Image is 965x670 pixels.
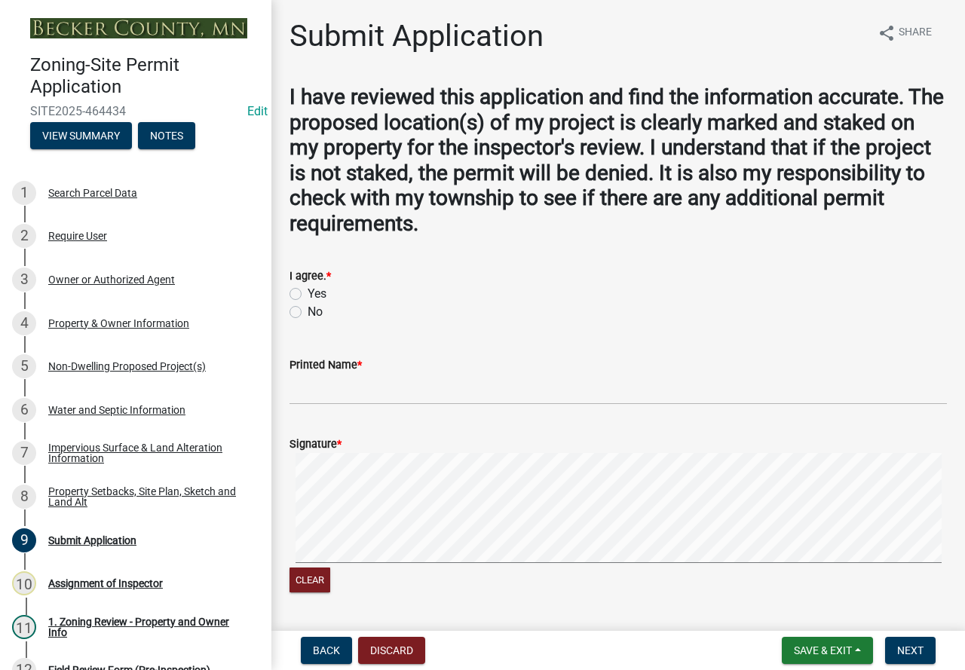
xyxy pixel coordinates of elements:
[30,130,132,142] wm-modal-confirm: Summary
[897,644,924,656] span: Next
[48,616,247,638] div: 1. Zoning Review - Property and Owner Info
[48,231,107,241] div: Require User
[289,439,342,450] label: Signature
[138,122,195,149] button: Notes
[48,486,247,507] div: Property Setbacks, Site Plan, Sketch and Land Alt
[12,224,36,248] div: 2
[12,615,36,639] div: 11
[247,104,268,118] a: Edit
[48,535,136,546] div: Submit Application
[899,24,932,42] span: Share
[138,130,195,142] wm-modal-confirm: Notes
[48,405,185,415] div: Water and Septic Information
[48,274,175,285] div: Owner or Authorized Agent
[12,181,36,205] div: 1
[12,311,36,335] div: 4
[289,84,944,236] strong: I have reviewed this application and find the information accurate. The proposed location(s) of m...
[30,122,132,149] button: View Summary
[12,354,36,378] div: 5
[48,318,189,329] div: Property & Owner Information
[12,441,36,465] div: 7
[358,637,425,664] button: Discard
[12,398,36,422] div: 6
[865,18,944,47] button: shareShare
[885,637,936,664] button: Next
[794,644,852,656] span: Save & Exit
[313,644,340,656] span: Back
[289,568,330,592] button: Clear
[48,442,247,463] div: Impervious Surface & Land Alteration Information
[48,578,163,589] div: Assignment of Inspector
[247,104,268,118] wm-modal-confirm: Edit Application Number
[12,528,36,552] div: 9
[782,637,873,664] button: Save & Exit
[308,303,323,321] label: No
[30,54,259,98] h4: Zoning-Site Permit Application
[301,637,352,664] button: Back
[12,485,36,509] div: 8
[12,571,36,595] div: 10
[289,271,331,282] label: I agree.
[12,268,36,292] div: 3
[308,285,326,303] label: Yes
[289,18,544,54] h1: Submit Application
[30,104,241,118] span: SITE2025-464434
[48,188,137,198] div: Search Parcel Data
[289,360,362,371] label: Printed Name
[878,24,896,42] i: share
[48,361,206,372] div: Non-Dwelling Proposed Project(s)
[30,18,247,38] img: Becker County, Minnesota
